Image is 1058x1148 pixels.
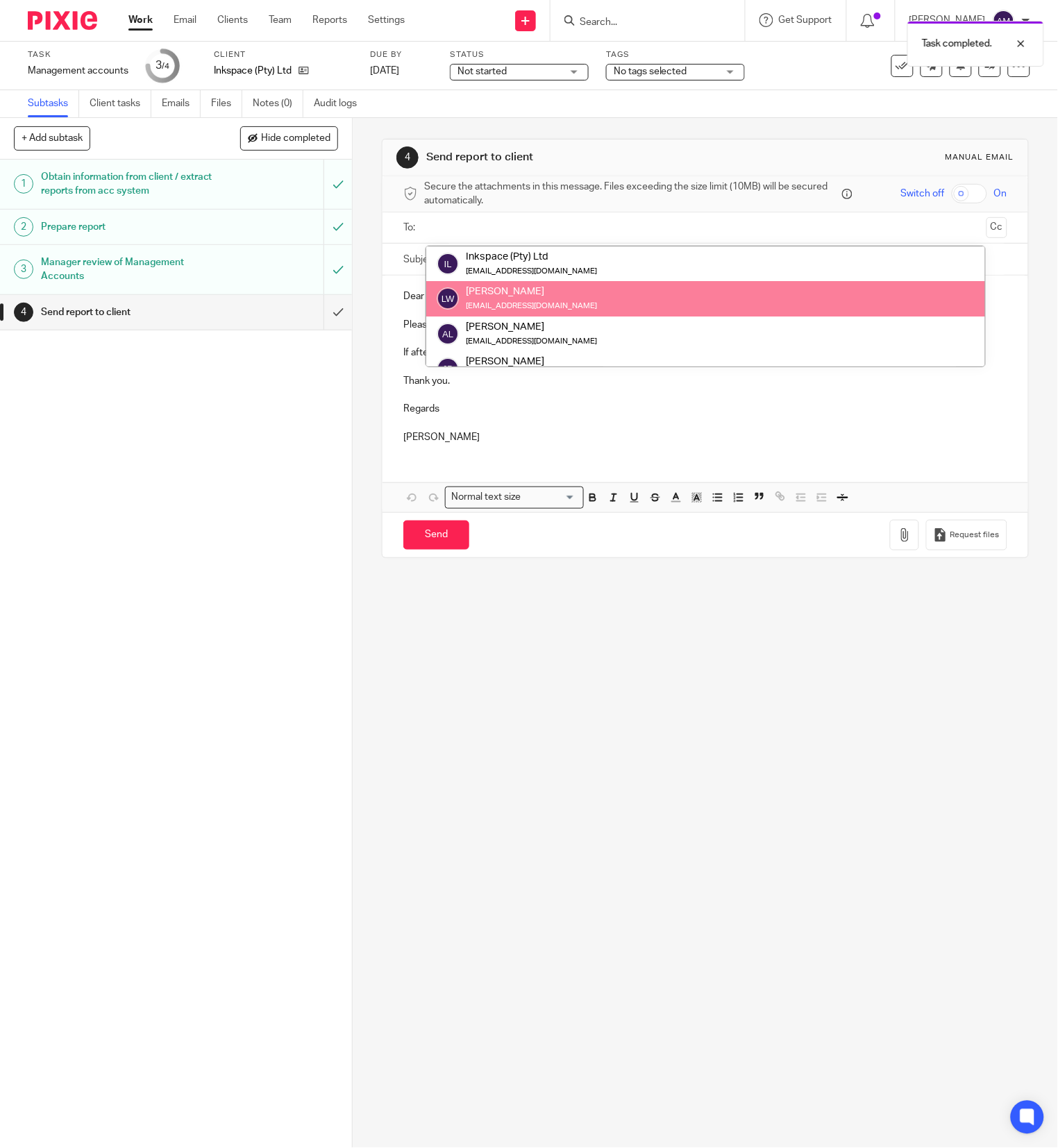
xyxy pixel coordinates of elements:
[214,64,292,78] p: Inkspace (Pty) Ltd
[403,318,1007,332] p: Please find in attachment your management accounts report.
[424,180,839,208] span: Secure the attachments in this message. Files exceeding the size limit (10MB) will be secured aut...
[466,285,597,298] div: [PERSON_NAME]
[403,289,1007,303] p: Dear [PERSON_NAME],
[426,150,735,164] h1: Send report to client
[396,146,419,169] div: 4
[28,11,97,30] img: Pixie
[41,217,220,237] h1: Prepare report
[403,346,1007,360] p: If after reviewing the report you have any questions, please do not hesitate to give me a call.
[466,355,660,369] div: [PERSON_NAME]
[466,319,597,333] div: [PERSON_NAME]
[261,133,330,144] span: Hide completed
[314,90,367,117] a: Audit logs
[90,90,151,117] a: Client tasks
[217,13,248,27] a: Clients
[370,66,399,76] span: [DATE]
[437,357,459,380] img: svg%3E
[457,67,507,76] span: Not started
[28,64,128,78] div: Management accounts
[14,217,33,237] div: 2
[162,62,169,70] small: /4
[466,337,597,345] small: [EMAIL_ADDRESS][DOMAIN_NAME]
[128,13,153,27] a: Work
[253,90,303,117] a: Notes (0)
[28,90,79,117] a: Subtasks
[14,303,33,322] div: 4
[214,49,353,60] label: Client
[403,430,1007,444] p: [PERSON_NAME]
[240,126,338,150] button: Hide completed
[41,167,220,202] h1: Obtain information from client / extract reports from acc system
[403,253,439,267] label: Subject:
[403,221,419,235] label: To:
[14,174,33,194] div: 1
[466,302,597,310] small: [EMAIL_ADDRESS][DOMAIN_NAME]
[403,374,1007,388] p: Thank you.
[269,13,292,27] a: Team
[437,287,459,310] img: svg%3E
[922,37,992,51] p: Task completed.
[28,49,128,60] label: Task
[14,126,90,150] button: + Add subtask
[993,10,1015,32] img: svg%3E
[312,13,347,27] a: Reports
[156,58,169,74] div: 3
[445,487,584,508] div: Search for option
[211,90,242,117] a: Files
[448,490,524,505] span: Normal text size
[466,267,597,275] small: [EMAIL_ADDRESS][DOMAIN_NAME]
[437,253,459,275] img: svg%3E
[41,302,220,323] h1: Send report to client
[614,67,687,76] span: No tags selected
[14,260,33,279] div: 3
[994,187,1007,201] span: On
[986,217,1007,238] button: Cc
[946,152,1014,163] div: Manual email
[901,187,945,201] span: Switch off
[526,490,576,505] input: Search for option
[403,402,1007,416] p: Regards
[174,13,196,27] a: Email
[41,252,220,287] h1: Manager review of Management Accounts
[950,530,1000,541] span: Request files
[368,13,405,27] a: Settings
[370,49,433,60] label: Due by
[466,250,597,264] div: Inkspace (Pty) Ltd
[437,323,459,345] img: svg%3E
[926,520,1007,551] button: Request files
[450,49,589,60] label: Status
[162,90,201,117] a: Emails
[403,521,469,550] input: Send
